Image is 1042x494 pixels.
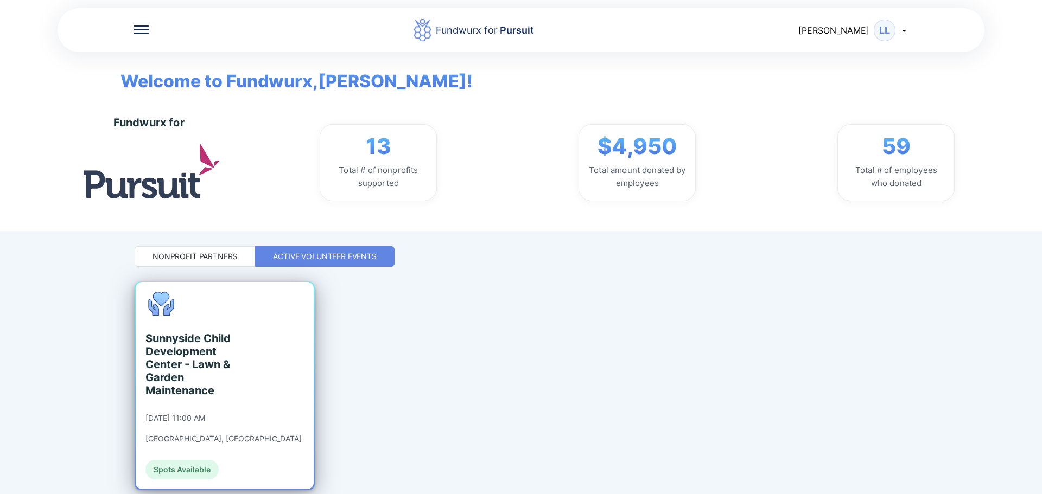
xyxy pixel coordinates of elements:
[588,164,687,190] div: Total amount donated by employees
[145,460,219,479] div: Spots Available
[366,133,391,159] span: 13
[874,20,895,41] div: LL
[329,164,428,190] div: Total # of nonprofits supported
[145,434,302,444] div: [GEOGRAPHIC_DATA], [GEOGRAPHIC_DATA]
[273,251,377,262] div: Active Volunteer Events
[436,23,534,38] div: Fundwurx for
[104,52,473,94] span: Welcome to Fundwurx, [PERSON_NAME] !
[145,332,245,397] div: Sunnyside Child Development Center - Lawn & Garden Maintenance
[84,144,219,198] img: logo.jpg
[498,24,534,36] span: Pursuit
[113,116,185,129] div: Fundwurx for
[153,251,237,262] div: Nonprofit Partners
[598,133,677,159] span: $4,950
[798,25,869,36] span: [PERSON_NAME]
[847,164,945,190] div: Total # of employees who donated
[145,413,205,423] div: [DATE] 11:00 AM
[882,133,911,159] span: 59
